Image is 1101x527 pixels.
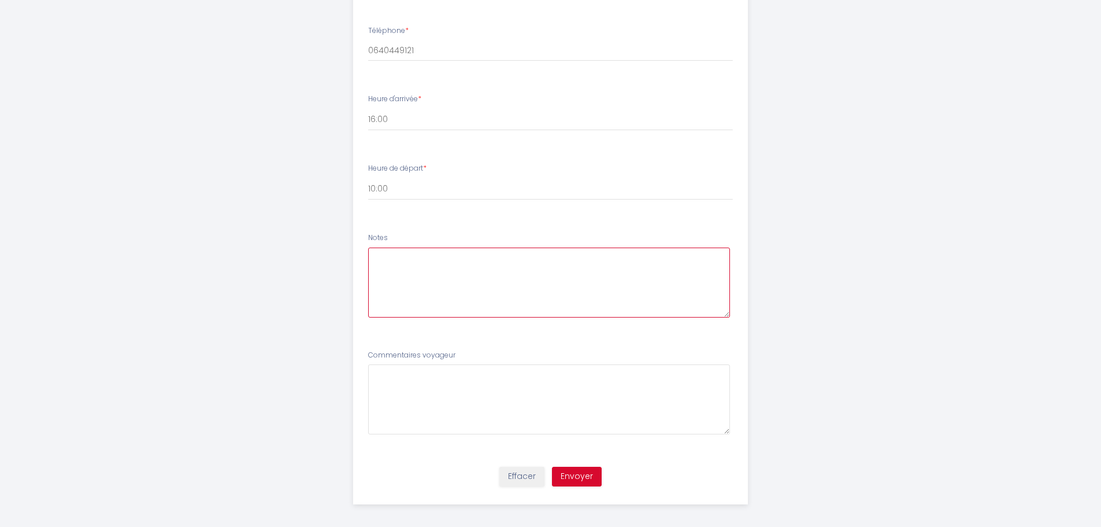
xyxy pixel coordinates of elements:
button: Effacer [499,467,544,487]
label: Commentaires voyageur [368,350,455,361]
label: Heure d'arrivée [368,94,421,105]
label: Téléphone [368,25,409,36]
label: Heure de départ [368,163,427,174]
label: Notes [368,233,388,244]
button: Envoyer [552,467,602,487]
